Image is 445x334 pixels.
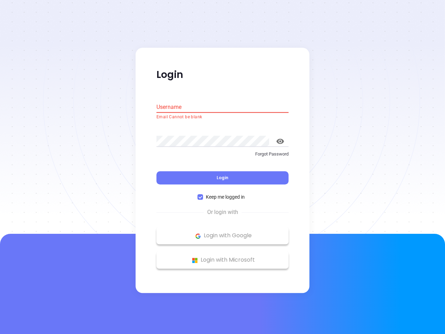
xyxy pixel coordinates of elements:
span: Login [217,175,228,181]
p: Forgot Password [156,151,289,158]
p: Login [156,69,289,81]
button: Microsoft Logo Login with Microsoft [156,252,289,269]
span: Or login with [204,208,242,217]
button: Login [156,172,289,185]
p: Login with Google [160,231,285,241]
a: Forgot Password [156,151,289,163]
img: Google Logo [194,232,202,240]
img: Microsoft Logo [191,256,199,265]
p: Email Cannot be blank [156,114,289,121]
button: Google Logo Login with Google [156,227,289,245]
button: toggle password visibility [272,133,289,150]
p: Login with Microsoft [160,255,285,265]
span: Keep me logged in [203,193,248,201]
